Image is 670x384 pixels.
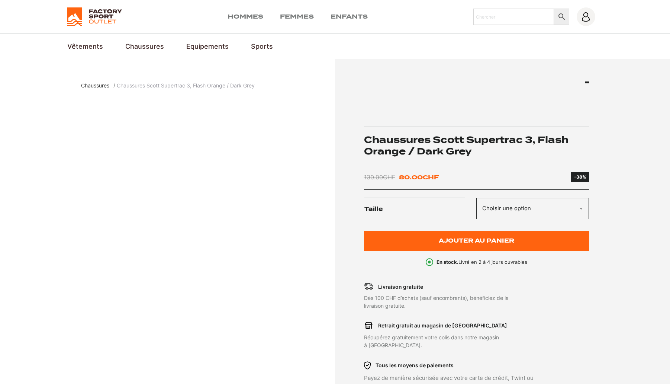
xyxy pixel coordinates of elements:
h1: Chaussures Scott Supertrac 3, Flash Orange / Dark Grey [364,134,589,157]
p: Dès 100 CHF d’achats (sauf encombrants), bénéficiez de la livraison gratuite. [364,294,544,310]
span: Chaussures [81,82,109,89]
b: En stock. [437,259,458,265]
a: Chaussures [125,41,164,51]
a: Sports [251,41,273,51]
span: Chaussures Scott Supertrac 3, Flash Orange / Dark Grey [117,82,255,89]
a: Vêtements [67,41,103,51]
button: Ajouter au panier [364,231,589,251]
p: Livraison gratuite [378,283,423,291]
a: Hommes [228,12,263,21]
nav: breadcrumbs [81,81,255,90]
input: Chercher [473,9,554,25]
bdi: 80.00 [399,174,439,181]
a: Femmes [280,12,314,21]
p: Livré en 2 à 4 jours ouvrables [437,259,527,266]
p: Récupérez gratuitement votre colis dans notre magasin à [GEOGRAPHIC_DATA]. [364,333,544,349]
a: Equipements [186,41,229,51]
span: CHF [423,174,439,181]
p: Retrait gratuit au magasin de [GEOGRAPHIC_DATA] [378,321,507,329]
span: Ajouter au panier [439,238,514,244]
a: Chaussures [81,82,113,89]
bdi: 130.00 [364,173,395,181]
a: Enfants [331,12,368,21]
img: Factory Sport Outlet [67,7,122,26]
label: Taille [364,198,476,221]
span: CHF [383,173,395,181]
div: -38% [574,174,586,180]
p: Tous les moyens de paiements [376,361,454,369]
